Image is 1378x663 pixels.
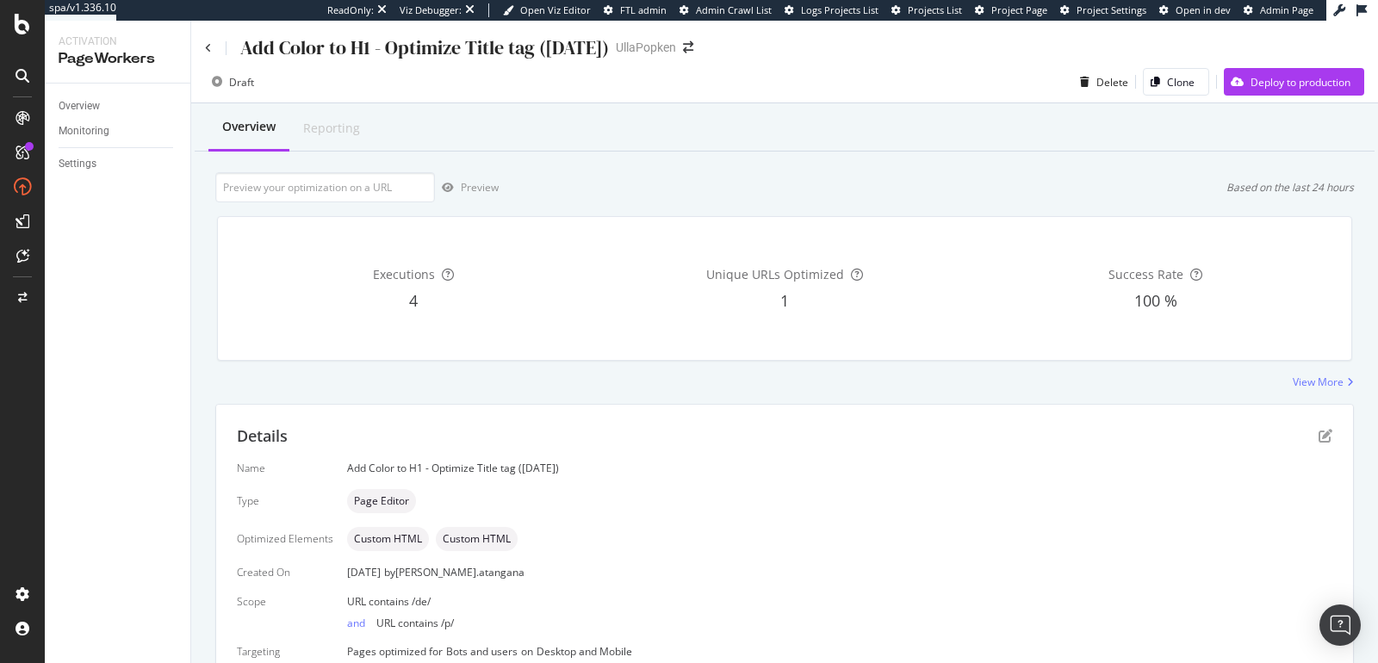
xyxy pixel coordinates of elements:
[237,425,288,448] div: Details
[706,266,844,282] span: Unique URLs Optimized
[205,43,212,53] a: Click to go back
[446,644,518,659] div: Bots and users
[240,34,609,61] div: Add Color to H1 - Optimize Title tag ([DATE])
[327,3,374,17] div: ReadOnly:
[785,3,878,17] a: Logs Projects List
[237,461,333,475] div: Name
[620,3,667,16] span: FTL admin
[1244,3,1313,17] a: Admin Page
[1251,75,1350,90] div: Deploy to production
[1073,68,1128,96] button: Delete
[237,493,333,508] div: Type
[347,461,1332,475] div: Add Color to H1 - Optimize Title tag ([DATE])
[891,3,962,17] a: Projects List
[347,527,429,551] div: neutral label
[1293,375,1344,389] div: View More
[347,489,416,513] div: neutral label
[59,155,178,173] a: Settings
[436,527,518,551] div: neutral label
[1260,3,1313,16] span: Admin Page
[59,122,109,140] div: Monitoring
[237,644,333,659] div: Targeting
[215,172,435,202] input: Preview your optimization on a URL
[1159,3,1231,17] a: Open in dev
[537,644,632,659] div: Desktop and Mobile
[237,565,333,579] div: Created On
[683,41,693,53] div: arrow-right-arrow-left
[1143,68,1209,96] button: Clone
[59,97,100,115] div: Overview
[1096,75,1128,90] div: Delete
[520,3,591,16] span: Open Viz Editor
[59,122,178,140] a: Monitoring
[435,174,499,201] button: Preview
[443,534,511,544] span: Custom HTML
[222,118,276,135] div: Overview
[975,3,1047,17] a: Project Page
[991,3,1047,16] span: Project Page
[373,266,435,282] span: Executions
[384,565,525,579] div: by [PERSON_NAME].atangana
[347,616,376,630] div: and
[616,39,676,56] div: UllaPopken
[237,594,333,609] div: Scope
[229,75,254,90] div: Draft
[1077,3,1146,16] span: Project Settings
[347,644,1332,659] div: Pages optimized for on
[59,97,178,115] a: Overview
[1319,604,1361,646] div: Open Intercom Messenger
[680,3,772,17] a: Admin Crawl List
[908,3,962,16] span: Projects List
[1226,180,1354,195] div: Based on the last 24 hours
[696,3,772,16] span: Admin Crawl List
[400,3,462,17] div: Viz Debugger:
[503,3,591,17] a: Open Viz Editor
[409,290,418,311] span: 4
[1134,290,1177,311] span: 100 %
[1319,429,1332,443] div: pen-to-square
[376,616,454,630] span: URL contains /p/
[1224,68,1364,96] button: Deploy to production
[59,34,177,49] div: Activation
[461,180,499,195] div: Preview
[59,49,177,69] div: PageWorkers
[347,594,431,609] span: URL contains /de/
[354,496,409,506] span: Page Editor
[1167,75,1195,90] div: Clone
[347,565,1332,579] div: [DATE]
[1293,375,1354,389] a: View More
[354,534,422,544] span: Custom HTML
[1108,266,1183,282] span: Success Rate
[303,120,360,137] div: Reporting
[801,3,878,16] span: Logs Projects List
[780,290,789,311] span: 1
[1176,3,1231,16] span: Open in dev
[604,3,667,17] a: FTL admin
[59,155,96,173] div: Settings
[237,531,333,546] div: Optimized Elements
[1060,3,1146,17] a: Project Settings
